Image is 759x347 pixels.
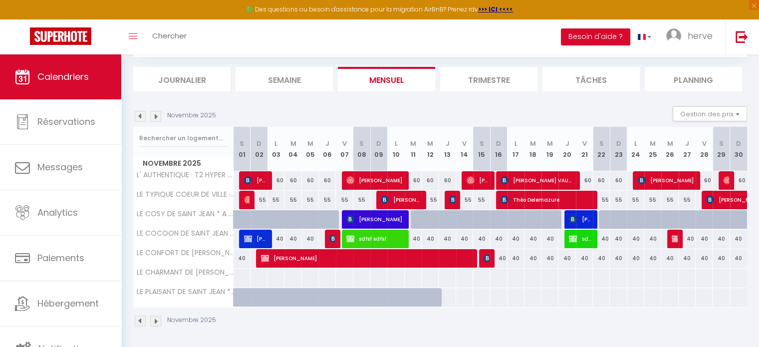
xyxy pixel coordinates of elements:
div: 40 [713,230,730,248]
p: Novembre 2025 [167,316,216,325]
span: Réservations [37,115,95,128]
abbr: S [359,139,364,148]
th: 03 [267,127,284,171]
span: [PERSON_NAME] [244,190,250,209]
span: LE COCOON DE SAINT JEAN *A 2 PAS DE LA CLINIQUE DE L'UNION* [135,230,235,237]
th: 01 [234,127,251,171]
li: Planning [645,67,742,91]
span: [PERSON_NAME] [346,210,403,229]
span: LE CONFORT DE [PERSON_NAME] *A DEUX PAS DE LA CLINIQUE DE L'UNION* [135,249,235,257]
th: 25 [644,127,661,171]
div: 40 [473,230,490,248]
abbr: S [599,139,604,148]
abbr: M [290,139,296,148]
div: 55 [679,191,696,209]
th: 23 [610,127,627,171]
span: [PERSON_NAME] [467,171,489,190]
div: 40 [524,249,541,268]
abbr: V [342,139,347,148]
div: 40 [593,249,610,268]
span: [PERSON_NAME] [723,171,729,190]
span: [PERSON_NAME] [244,229,266,248]
span: LE COSY DE SAINT JEAN * A 2 PAS DE LA CLINIQUE DE L UNION* [135,210,235,218]
span: [PERSON_NAME] VAUCHEL [501,171,574,190]
abbr: D [736,139,741,148]
div: 55 [422,191,439,209]
div: 40 [610,249,627,268]
span: Chercher [152,30,187,41]
div: 40 [576,249,593,268]
abbr: D [376,139,381,148]
p: Novembre 2025 [167,111,216,120]
abbr: V [702,139,707,148]
abbr: M [650,139,656,148]
span: sdfsf sdfsf [569,229,591,248]
div: 60 [439,171,456,190]
div: 40 [593,230,610,248]
abbr: L [634,139,637,148]
th: 02 [251,127,267,171]
div: 55 [593,191,610,209]
th: 24 [627,127,644,171]
span: Hébergement [37,297,99,310]
span: Analytics [37,206,78,219]
th: 16 [490,127,507,171]
div: 55 [267,191,284,209]
span: [PERSON_NAME] [638,171,694,190]
div: 60 [730,171,747,190]
th: 08 [353,127,370,171]
span: [PERSON_NAME] [381,190,420,209]
div: 40 [558,249,575,268]
abbr: V [582,139,586,148]
div: 55 [251,191,267,209]
div: 40 [644,249,661,268]
span: L' AUTHENTIQUE · T2 HYPER CENTRE * A 2 PAS DU CAPITOLE * [135,171,235,179]
abbr: D [616,139,621,148]
span: Novembre 2025 [134,156,233,171]
th: 12 [422,127,439,171]
div: 55 [644,191,661,209]
div: 40 [541,249,558,268]
div: 40 [439,230,456,248]
th: 27 [679,127,696,171]
div: 55 [456,191,473,209]
th: 13 [439,127,456,171]
span: [PERSON_NAME] [261,249,470,268]
abbr: S [240,139,244,148]
div: 40 [267,230,284,248]
div: 40 [679,230,696,248]
th: 26 [661,127,678,171]
a: >>> ICI <<<< [478,5,513,13]
span: [PERSON_NAME] [449,190,455,209]
span: [PERSON_NAME] [244,171,266,190]
div: 40 [524,230,541,248]
abbr: J [445,139,449,148]
div: 40 [507,249,524,268]
span: Paiements [37,252,84,264]
th: 11 [405,127,422,171]
span: herve [688,29,713,42]
abbr: J [685,139,689,148]
div: 40 [610,230,627,248]
th: 29 [713,127,730,171]
th: 04 [284,127,301,171]
span: LE CHARMANT DE [PERSON_NAME] * A DEUX PAS DE LA CLINIQUE DE L'UNION* [135,269,235,276]
img: ... [666,28,681,43]
div: 40 [507,230,524,248]
div: 40 [422,230,439,248]
li: Mensuel [338,67,435,91]
div: 60 [302,171,319,190]
a: Chercher [145,19,194,54]
div: 60 [696,171,713,190]
div: 40 [696,249,713,268]
abbr: D [256,139,261,148]
div: 55 [336,191,353,209]
div: 55 [610,191,627,209]
div: 40 [627,230,644,248]
abbr: M [667,139,673,148]
div: 55 [319,191,336,209]
li: Semaine [236,67,333,91]
th: 05 [302,127,319,171]
span: sdfsf sdfsf [346,229,403,248]
th: 18 [524,127,541,171]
